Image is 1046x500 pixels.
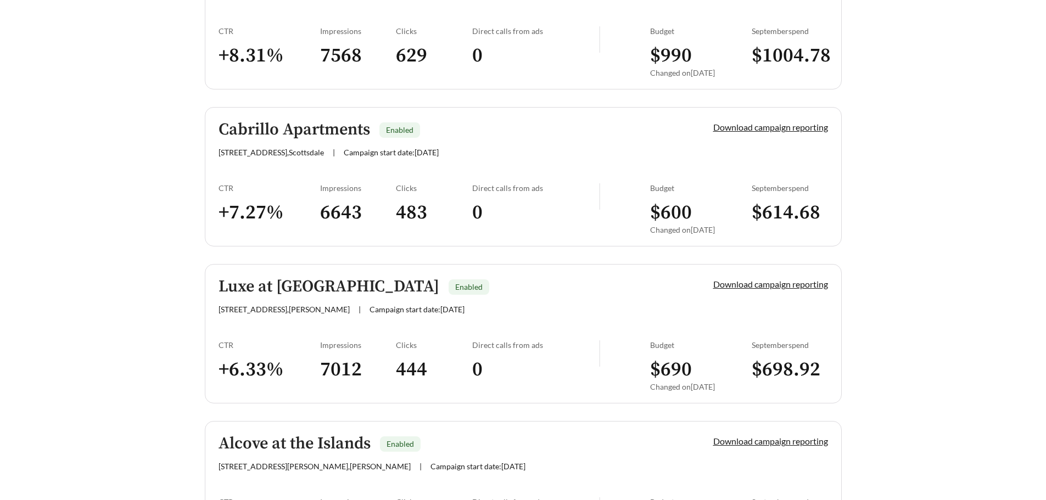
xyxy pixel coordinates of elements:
div: September spend [752,26,828,36]
span: [STREET_ADDRESS] , Scottsdale [219,148,324,157]
div: Impressions [320,183,396,193]
span: | [333,148,335,157]
img: line [599,183,600,210]
div: Impressions [320,340,396,350]
h3: $ 614.68 [752,200,828,225]
div: Changed on [DATE] [650,225,752,234]
div: Direct calls from ads [472,340,599,350]
span: | [359,305,361,314]
h3: 7568 [320,43,396,68]
h3: $ 600 [650,200,752,225]
span: [STREET_ADDRESS][PERSON_NAME] , [PERSON_NAME] [219,462,411,471]
h3: 0 [472,43,599,68]
div: Clicks [396,183,472,193]
span: | [419,462,422,471]
h3: + 7.27 % [219,200,320,225]
div: September spend [752,340,828,350]
h3: 0 [472,357,599,382]
div: Budget [650,26,752,36]
h3: + 8.31 % [219,43,320,68]
a: Download campaign reporting [713,436,828,446]
img: line [599,26,600,53]
div: Impressions [320,26,396,36]
span: Enabled [387,439,414,448]
a: Cabrillo ApartmentsEnabled[STREET_ADDRESS],Scottsdale|Campaign start date:[DATE]Download campaign... [205,107,842,246]
div: CTR [219,26,320,36]
a: Luxe at [GEOGRAPHIC_DATA]Enabled[STREET_ADDRESS],[PERSON_NAME]|Campaign start date:[DATE]Download... [205,264,842,403]
span: Campaign start date: [DATE] [370,305,465,314]
span: Enabled [455,282,483,291]
h3: 0 [472,200,599,225]
div: Changed on [DATE] [650,382,752,391]
span: Campaign start date: [DATE] [344,148,439,157]
div: September spend [752,183,828,193]
div: Clicks [396,340,472,350]
h5: Alcove at the Islands [219,435,371,453]
div: Clicks [396,26,472,36]
div: Budget [650,340,752,350]
h3: $ 1004.78 [752,43,828,68]
h3: $ 698.92 [752,357,828,382]
h3: 483 [396,200,472,225]
span: Campaign start date: [DATE] [430,462,525,471]
h5: Luxe at [GEOGRAPHIC_DATA] [219,278,439,296]
div: Budget [650,183,752,193]
h3: 6643 [320,200,396,225]
a: Download campaign reporting [713,279,828,289]
span: Enabled [386,125,413,134]
h5: Cabrillo Apartments [219,121,370,139]
div: Direct calls from ads [472,26,599,36]
h3: $ 690 [650,357,752,382]
div: Direct calls from ads [472,183,599,193]
span: [STREET_ADDRESS] , [PERSON_NAME] [219,305,350,314]
div: CTR [219,340,320,350]
div: CTR [219,183,320,193]
div: Changed on [DATE] [650,68,752,77]
h3: + 6.33 % [219,357,320,382]
h3: 444 [396,357,472,382]
h3: $ 990 [650,43,752,68]
h3: 629 [396,43,472,68]
img: line [599,340,600,367]
a: Download campaign reporting [713,122,828,132]
h3: 7012 [320,357,396,382]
